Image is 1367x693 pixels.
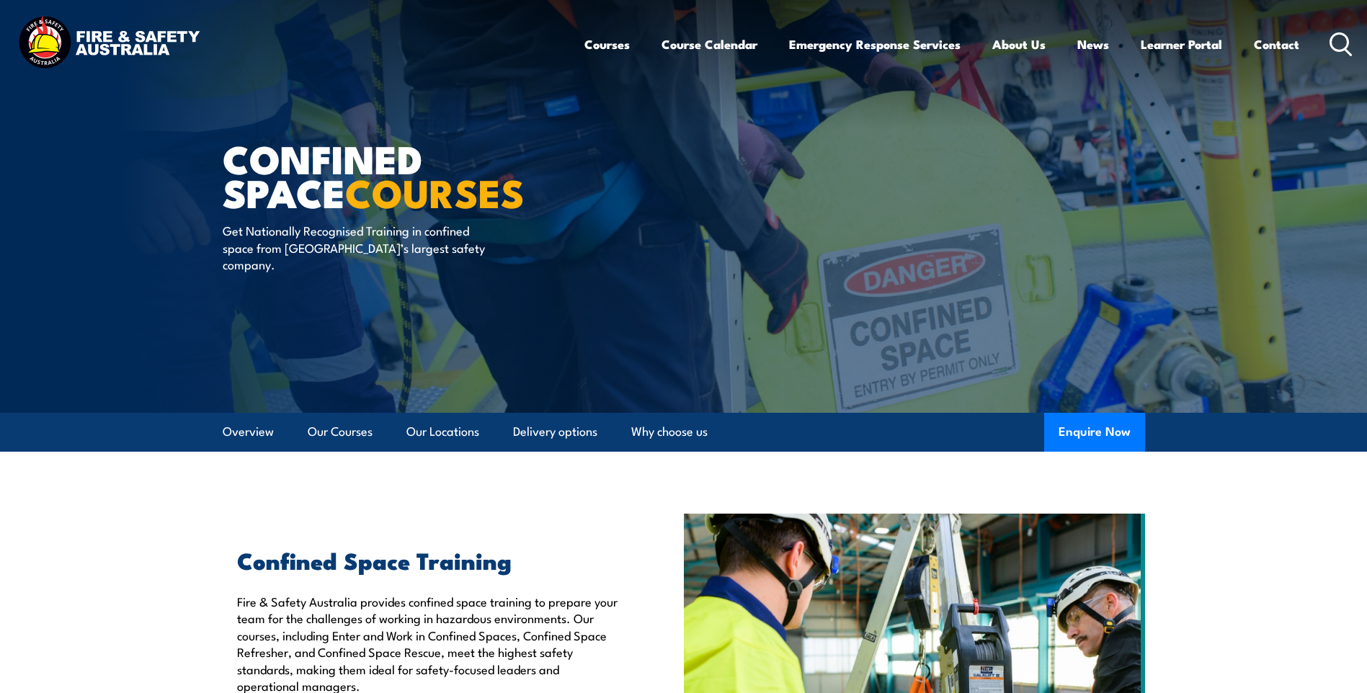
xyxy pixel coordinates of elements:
strong: COURSES [345,161,525,221]
a: Courses [584,25,630,63]
a: Our Locations [406,413,479,451]
h1: Confined Space [223,141,579,208]
h2: Confined Space Training [237,550,618,570]
a: Contact [1254,25,1299,63]
a: Our Courses [308,413,373,451]
p: Get Nationally Recognised Training in confined space from [GEOGRAPHIC_DATA]’s largest safety comp... [223,222,486,272]
a: Delivery options [513,413,597,451]
a: Overview [223,413,274,451]
a: About Us [992,25,1046,63]
a: Emergency Response Services [789,25,961,63]
a: Course Calendar [662,25,757,63]
a: News [1077,25,1109,63]
a: Why choose us [631,413,708,451]
a: Learner Portal [1141,25,1222,63]
button: Enquire Now [1044,413,1145,452]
